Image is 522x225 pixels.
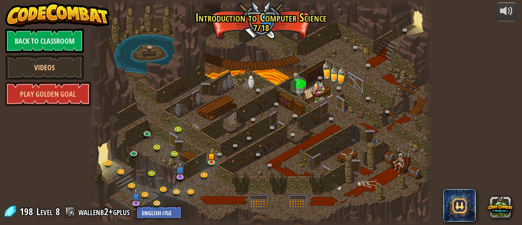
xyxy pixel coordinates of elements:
img: level-banner-unstarted-subscriber.png [132,189,141,204]
a: Videos [5,55,84,80]
img: CodeCombat - Learn how to code by playing a game [5,2,110,27]
img: level-banner-unstarted-subscriber.png [175,162,184,178]
span: CodeCombat AI HackStack [443,189,476,222]
span: 8 [55,205,60,218]
button: Adjust volume [496,2,517,22]
span: Level [36,205,53,218]
a: wallenb2+gplus [78,205,132,218]
button: CodeCombat Worlds on Roblox [488,194,513,219]
span: 198 [20,205,35,218]
a: Back to Classroom [5,29,84,53]
img: level-banner-started.png [208,150,215,163]
a: Play Golden Goal [5,82,91,106]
